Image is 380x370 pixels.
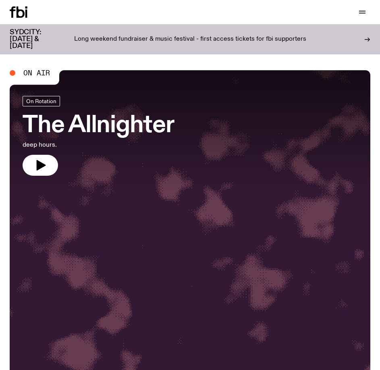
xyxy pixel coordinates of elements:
h3: The Allnighter [23,114,174,137]
h3: SYDCITY: [DATE] & [DATE] [10,29,61,50]
span: On Air [23,69,50,77]
span: On Rotation [26,98,56,104]
p: Long weekend fundraiser & music festival - first access tickets for fbi supporters [74,36,306,43]
a: On Rotation [23,96,60,106]
p: deep hours. [23,140,174,150]
a: The Allnighterdeep hours. [23,96,174,176]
